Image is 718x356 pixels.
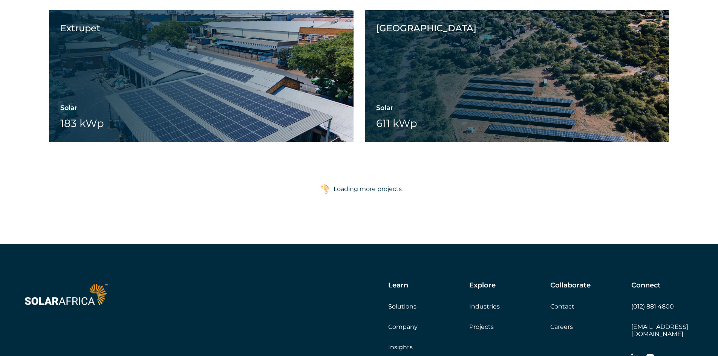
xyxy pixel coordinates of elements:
img: Africa.png [320,183,330,195]
a: Insights [388,344,413,351]
a: [EMAIL_ADDRESS][DOMAIN_NAME] [631,323,688,338]
h5: Explore [469,281,496,290]
h5: Learn [388,281,408,290]
a: (012) 881 4800 [631,303,674,310]
a: Industries [469,303,500,310]
a: Projects [469,323,494,330]
h5: Connect [631,281,661,290]
div: Loading more projects [334,182,402,197]
a: Company [388,323,418,330]
h5: Collaborate [550,281,591,290]
a: Solutions [388,303,416,310]
a: Contact [550,303,574,310]
a: Careers [550,323,573,330]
